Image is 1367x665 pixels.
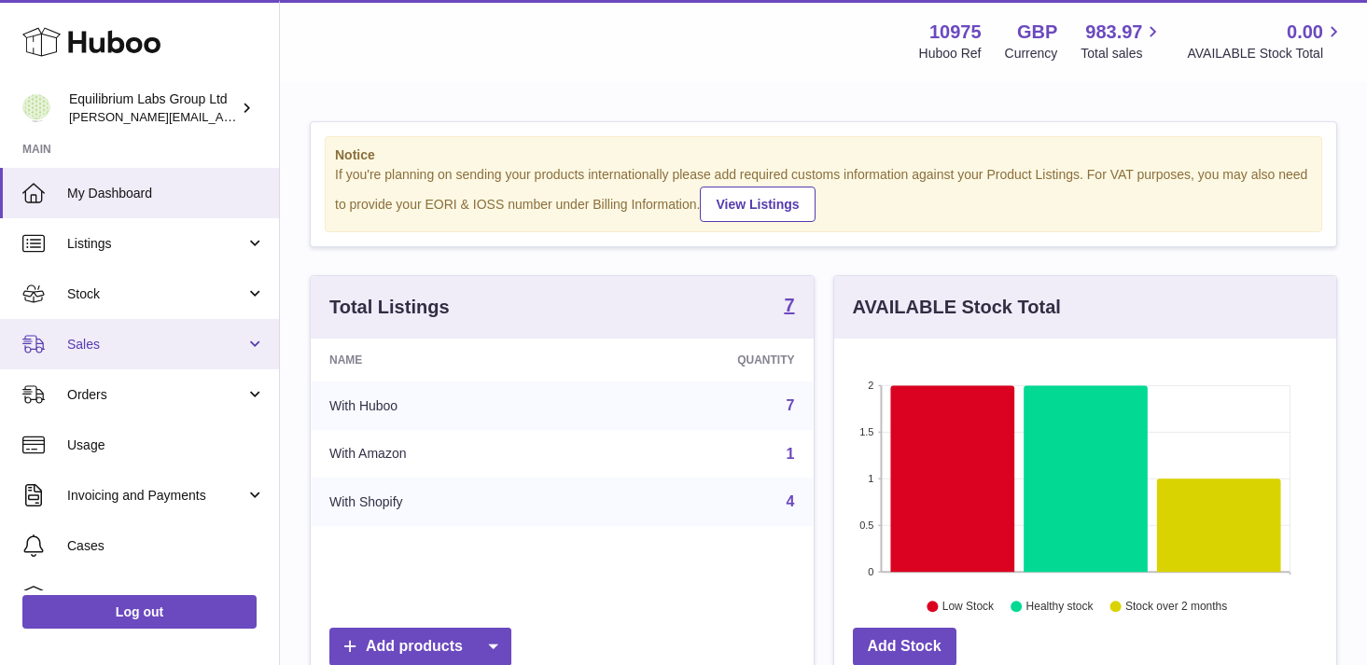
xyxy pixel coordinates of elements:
[67,235,245,253] span: Listings
[787,397,795,413] a: 7
[868,380,873,391] text: 2
[67,185,265,202] span: My Dashboard
[311,430,586,478] td: With Amazon
[929,20,982,45] strong: 10975
[784,296,794,314] strong: 7
[868,473,873,484] text: 1
[859,426,873,437] text: 1.5
[67,285,245,303] span: Stock
[69,109,374,124] span: [PERSON_NAME][EMAIL_ADDRESS][DOMAIN_NAME]
[1287,20,1323,45] span: 0.00
[1187,45,1345,62] span: AVAILABLE Stock Total
[868,566,873,577] text: 0
[784,296,794,318] a: 7
[919,45,982,62] div: Huboo Ref
[700,187,815,222] a: View Listings
[22,595,257,629] a: Log out
[311,381,586,430] td: With Huboo
[586,339,814,381] th: Quantity
[67,436,265,454] span: Usage
[1025,600,1094,613] text: Healthy stock
[1005,45,1058,62] div: Currency
[787,493,795,509] a: 4
[311,339,586,381] th: Name
[942,600,994,613] text: Low Stock
[335,146,1312,164] strong: Notice
[859,520,873,531] text: 0.5
[67,336,245,353] span: Sales
[22,94,50,122] img: h.woodrow@theliverclinic.com
[1085,20,1142,45] span: 983.97
[69,90,237,126] div: Equilibrium Labs Group Ltd
[67,537,265,555] span: Cases
[1017,20,1057,45] strong: GBP
[787,446,795,462] a: 1
[853,295,1061,320] h3: AVAILABLE Stock Total
[335,166,1312,222] div: If you're planning on sending your products internationally please add required customs informati...
[67,487,245,505] span: Invoicing and Payments
[67,386,245,404] span: Orders
[1125,600,1227,613] text: Stock over 2 months
[329,295,450,320] h3: Total Listings
[1081,45,1164,62] span: Total sales
[1081,20,1164,62] a: 983.97 Total sales
[1187,20,1345,62] a: 0.00 AVAILABLE Stock Total
[67,588,265,605] span: Channels
[311,478,586,526] td: With Shopify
